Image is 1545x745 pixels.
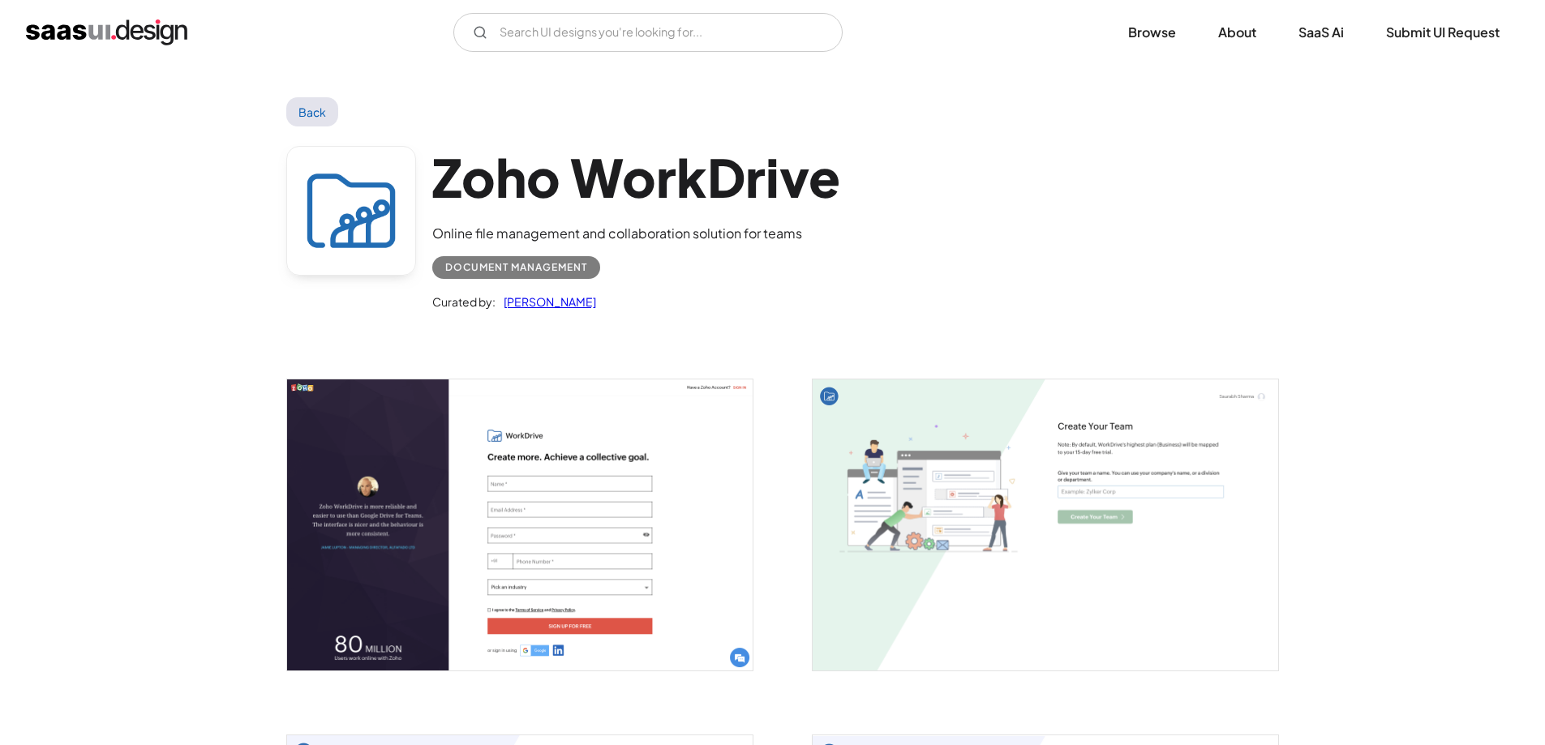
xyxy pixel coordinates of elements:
[496,292,596,311] a: [PERSON_NAME]
[432,224,840,243] div: Online file management and collaboration solution for teams
[287,379,753,670] img: 63eb502cdc560ee434be3f25_WorkDrive-SIGNUP%20SCREEN.png
[1279,15,1363,50] a: SaaS Ai
[813,379,1278,670] img: 63eb504239881e82361e8cd9_WorkDrive-%20Create%20your%20Team.png
[432,292,496,311] div: Curated by:
[1199,15,1276,50] a: About
[453,13,843,52] form: Email Form
[432,146,840,208] h1: Zoho WorkDrive
[813,379,1278,670] a: open lightbox
[1367,15,1519,50] a: Submit UI Request
[286,97,339,126] a: Back
[1109,15,1195,50] a: Browse
[445,258,587,277] div: Document Management
[453,13,843,52] input: Search UI designs you're looking for...
[287,379,753,670] a: open lightbox
[26,19,187,45] a: home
